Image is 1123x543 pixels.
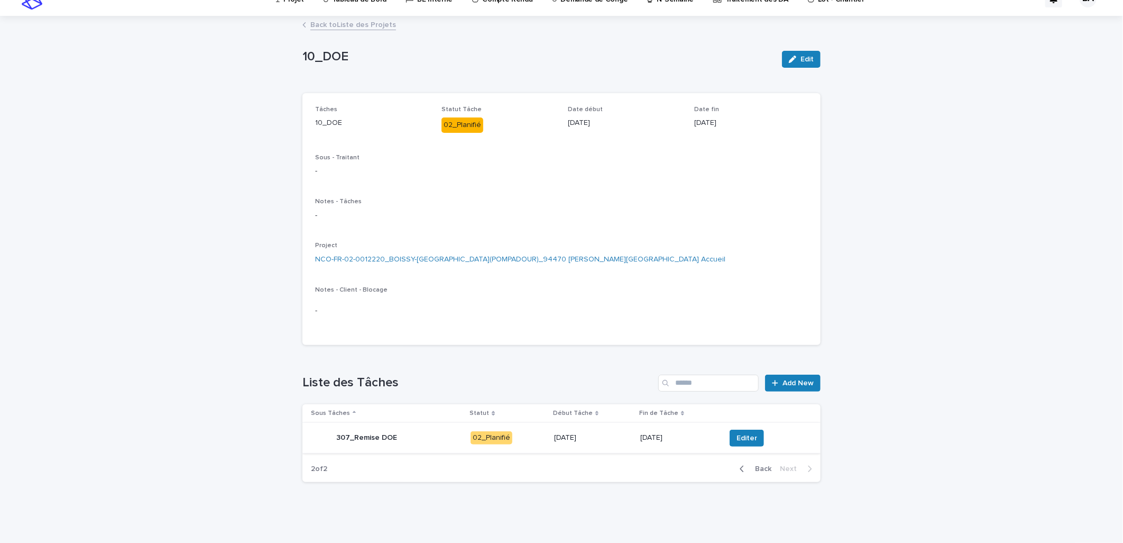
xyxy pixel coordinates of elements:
[782,51,821,68] button: Edit
[731,464,776,474] button: Back
[311,408,350,419] p: Sous Tâches
[568,117,682,129] p: [DATE]
[441,106,482,113] span: Statut Tâche
[315,166,808,177] p: -
[315,106,337,113] span: Tâches
[783,379,814,387] span: Add New
[310,18,396,30] a: Back toListe des Projets
[765,375,821,392] a: Add New
[302,375,654,391] h1: Liste des Tâches
[302,456,336,482] p: 2 of 2
[315,305,808,316] p: -
[315,117,429,129] p: 10_DOE
[694,106,719,113] span: Date fin
[776,464,821,474] button: Next
[639,408,678,419] p: Fin de Tâche
[554,433,632,442] p: [DATE]
[737,433,757,444] span: Editer
[315,242,337,249] span: Project
[471,431,512,445] div: 02_Planifié
[658,375,759,392] input: Search
[302,423,821,454] tr: 307_Remise DOE02_Planifié[DATE][DATE]Editer
[315,210,808,221] p: -
[302,49,774,65] p: 10_DOE
[800,56,814,63] span: Edit
[730,430,764,447] button: Editer
[568,106,603,113] span: Date début
[553,408,593,419] p: Début Tâche
[694,117,808,129] p: [DATE]
[749,465,771,473] span: Back
[780,465,803,473] span: Next
[315,198,362,205] span: Notes - Tâches
[441,117,483,133] div: 02_Planifié
[315,155,360,161] span: Sous - Traitant
[315,254,725,265] a: NCO-FR-02-0012220_BOISSY-[GEOGRAPHIC_DATA](POMPADOUR)_94470 [PERSON_NAME][GEOGRAPHIC_DATA] Accueil
[315,287,388,293] span: Notes - Client - Blocage
[470,408,489,419] p: Statut
[336,433,397,442] p: 307_Remise DOE
[640,433,717,442] p: [DATE]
